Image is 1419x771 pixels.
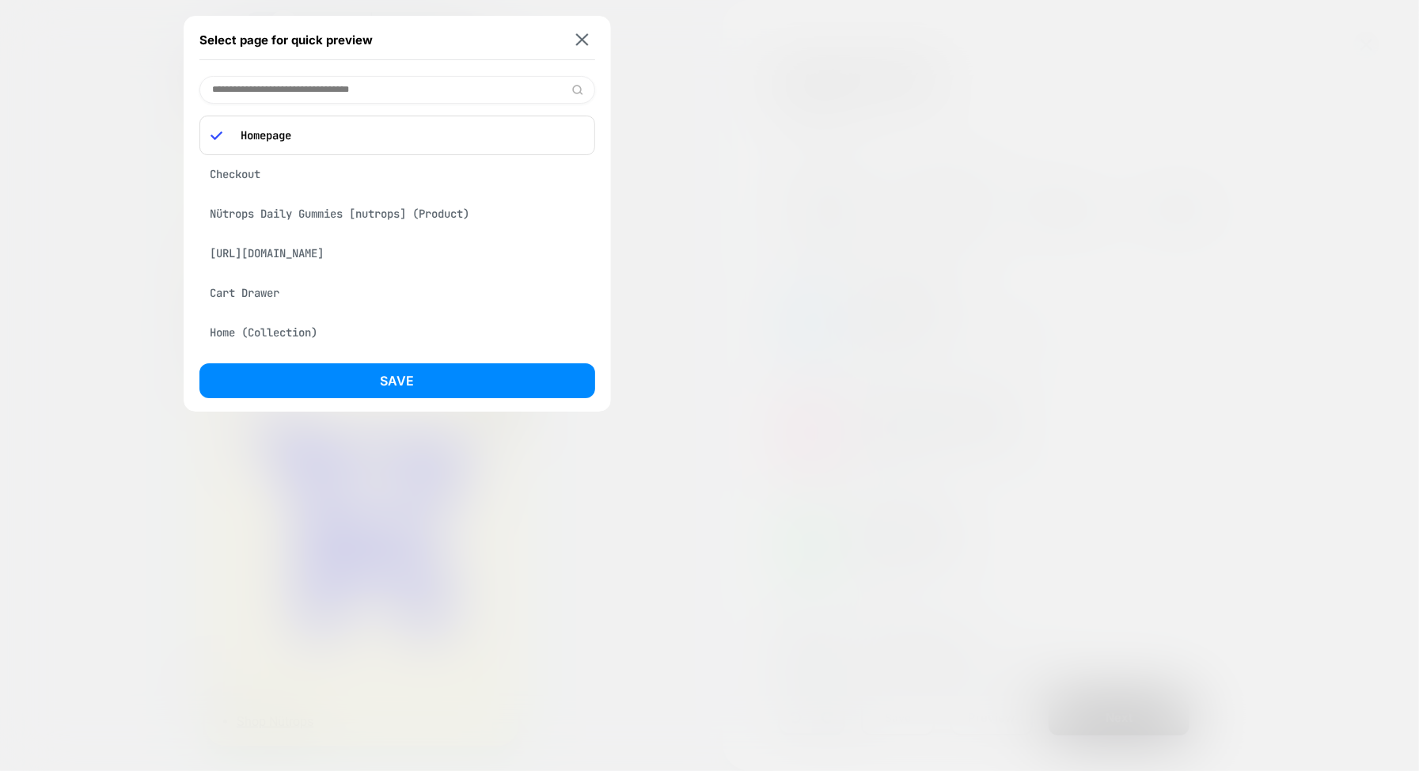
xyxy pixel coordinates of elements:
button: Save [199,363,595,398]
span: Select page for quick preview [199,32,373,47]
p: Homepage [233,128,584,142]
a: Shop Nütrops [32,663,108,678]
div: Cart Drawer [199,278,595,308]
div: Checkout [199,159,595,189]
span: ✨ Sign up and save up to 52% ✨ [4,23,123,32]
img: edit [571,84,583,96]
div: Nütrops Daily Gummies [nutrops] (Product) [199,199,595,229]
img: close [575,34,588,46]
div: [URL][DOMAIN_NAME] [199,238,595,268]
div: Home (Collection) [199,317,595,348]
img: blue checkmark [211,130,222,142]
